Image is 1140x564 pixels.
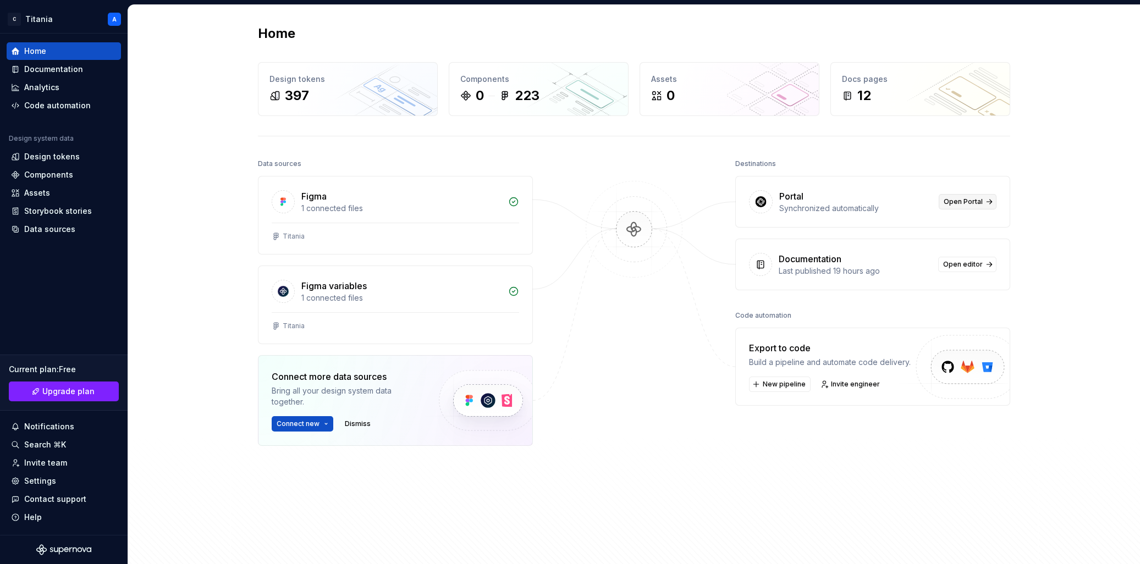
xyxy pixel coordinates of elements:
a: Storybook stories [7,202,121,220]
div: Build a pipeline and automate code delivery. [749,357,911,368]
div: Figma variables [301,279,367,292]
a: Components0223 [449,62,629,116]
div: Data sources [258,156,301,172]
span: Connect new [277,419,320,428]
div: 12 [857,87,871,104]
div: Connect more data sources [272,370,420,383]
a: Upgrade plan [9,381,119,401]
div: Bring all your design system data together. [272,385,420,407]
button: Search ⌘K [7,436,121,454]
div: Docs pages [842,74,999,85]
span: Upgrade plan [42,386,95,397]
div: A [112,15,117,24]
div: Titania [283,232,305,241]
div: Search ⌘K [24,439,66,450]
div: Invite team [24,457,67,468]
div: Code automation [24,100,91,111]
div: Analytics [24,82,59,93]
a: Code automation [7,97,121,114]
a: Invite engineer [817,377,885,392]
span: Dismiss [345,419,371,428]
div: Portal [779,190,803,203]
button: New pipeline [749,377,811,392]
div: Design tokens [269,74,426,85]
a: Figma variables1 connected filesTitania [258,266,533,344]
div: Contact support [24,494,86,505]
button: Connect new [272,416,333,432]
div: Assets [651,74,808,85]
div: Figma [301,190,327,203]
button: Contact support [7,490,121,508]
button: Dismiss [340,416,376,432]
svg: Supernova Logo [36,544,91,555]
div: Last published 19 hours ago [779,266,932,277]
div: Documentation [779,252,841,266]
div: 223 [515,87,539,104]
div: Code automation [735,308,791,323]
a: Design tokens397 [258,62,438,116]
span: Open editor [943,260,983,269]
span: New pipeline [763,380,806,389]
div: Documentation [24,64,83,75]
div: 397 [285,87,309,104]
a: Settings [7,472,121,490]
a: Components [7,166,121,184]
div: Design system data [9,134,74,143]
a: Open editor [938,257,996,272]
div: Assets [24,187,50,198]
div: Components [24,169,73,180]
a: Home [7,42,121,60]
button: Help [7,508,121,526]
a: Figma1 connected filesTitania [258,176,533,255]
div: Titania [283,322,305,330]
div: Home [24,46,46,57]
div: 1 connected files [301,292,502,303]
div: Settings [24,475,56,486]
div: Storybook stories [24,206,92,217]
span: Invite engineer [831,380,880,389]
h2: Home [258,25,295,42]
div: Help [24,512,42,523]
a: Data sources [7,220,121,238]
a: Open Portal [939,194,996,209]
a: Documentation [7,60,121,78]
div: Components [460,74,617,85]
div: Current plan : Free [9,364,119,375]
div: Destinations [735,156,776,172]
div: Design tokens [24,151,80,162]
div: Synchronized automatically [779,203,932,214]
a: Invite team [7,454,121,472]
button: Notifications [7,418,121,435]
span: Open Portal [944,197,983,206]
a: Design tokens [7,148,121,165]
div: Notifications [24,421,74,432]
a: Assets [7,184,121,202]
div: 0 [476,87,484,104]
a: Docs pages12 [830,62,1010,116]
div: 1 connected files [301,203,502,214]
button: CTitaniaA [2,7,125,31]
div: Titania [25,14,53,25]
a: Analytics [7,79,121,96]
div: Export to code [749,341,911,355]
a: Assets0 [640,62,819,116]
div: 0 [667,87,675,104]
div: Data sources [24,224,75,235]
div: C [8,13,21,26]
